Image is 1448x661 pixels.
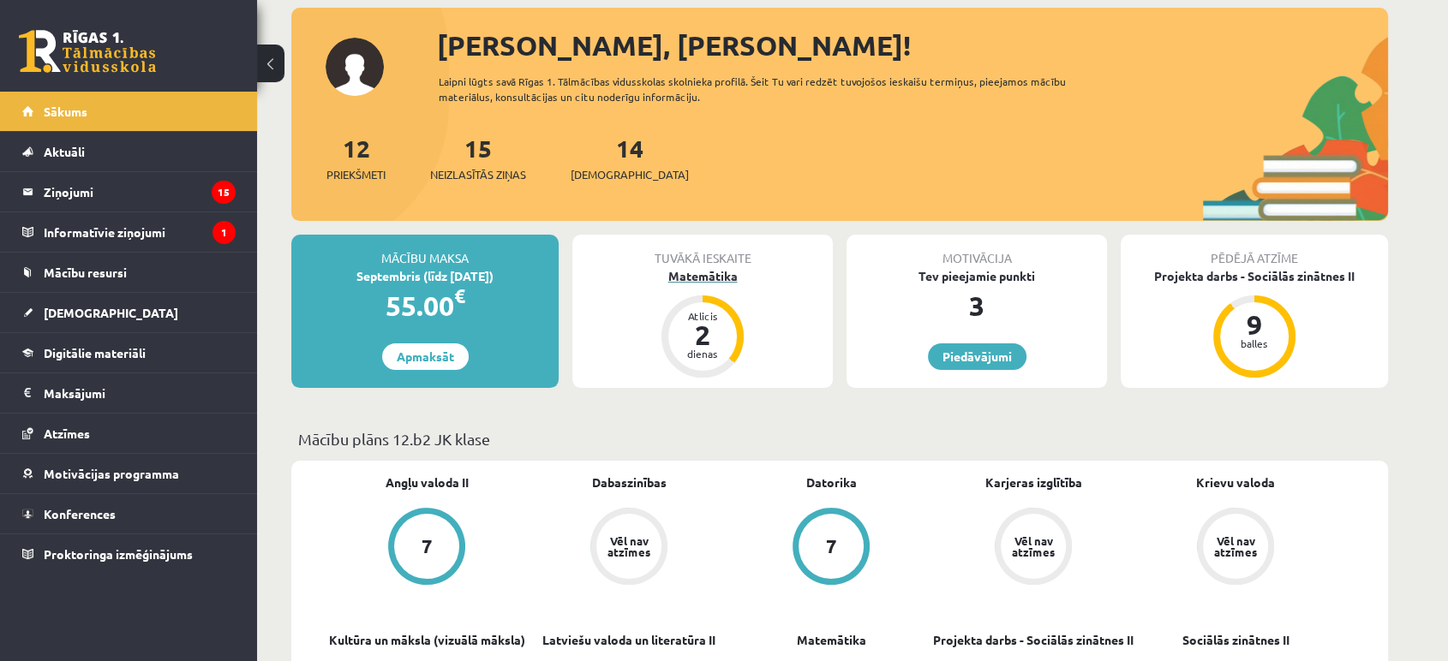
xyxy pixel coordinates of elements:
[437,25,1388,66] div: [PERSON_NAME], [PERSON_NAME]!
[22,212,236,252] a: Informatīvie ziņojumi1
[932,508,1134,588] a: Vēl nav atzīmes
[928,343,1026,370] a: Piedāvājumi
[22,293,236,332] a: [DEMOGRAPHIC_DATA]
[19,30,156,73] a: Rīgas 1. Tālmācības vidusskola
[22,132,236,171] a: Aktuāli
[806,473,857,491] a: Datorika
[542,631,715,649] a: Latviešu valoda un literatūra II
[677,311,728,321] div: Atlicis
[386,473,469,491] a: Angļu valoda II
[326,166,386,183] span: Priekšmeti
[44,172,236,211] legend: Ziņojumi
[22,333,236,372] a: Digitālie materiāli
[22,172,236,211] a: Ziņojumi15
[44,506,116,521] span: Konferences
[528,508,730,588] a: Vēl nav atzīmes
[422,537,433,556] div: 7
[572,267,833,380] a: Matemātika Atlicis 2 dienas
[44,345,146,360] span: Digitālie materiāli
[571,133,689,183] a: 14[DEMOGRAPHIC_DATA]
[44,373,236,413] legend: Maksājumi
[44,466,179,481] span: Motivācijas programma
[592,473,667,491] a: Dabaszinības
[1229,338,1280,348] div: balles
[571,166,689,183] span: [DEMOGRAPHIC_DATA]
[44,546,193,562] span: Proktoringa izmēģinājums
[1134,508,1337,588] a: Vēl nav atzīmes
[326,508,528,588] a: 7
[212,221,236,244] i: 1
[847,235,1107,267] div: Motivācija
[291,235,559,267] div: Mācību maksa
[439,74,1097,104] div: Laipni lūgts savā Rīgas 1. Tālmācības vidusskolas skolnieka profilā. Šeit Tu vari redzēt tuvojošo...
[826,537,837,556] div: 7
[326,133,386,183] a: 12Priekšmeti
[1229,311,1280,338] div: 9
[430,133,526,183] a: 15Neizlasītās ziņas
[44,104,87,119] span: Sākums
[1196,473,1275,491] a: Krievu valoda
[677,348,728,359] div: dienas
[44,305,178,320] span: [DEMOGRAPHIC_DATA]
[847,267,1107,285] div: Tev pieejamie punkti
[22,414,236,453] a: Atzīmes
[22,534,236,574] a: Proktoringa izmēģinājums
[1121,267,1388,380] a: Projekta darbs - Sociālās zinātnes II 9 balles
[22,454,236,493] a: Motivācijas programma
[44,426,90,441] span: Atzīmes
[985,473,1082,491] a: Karjeras izglītība
[797,631,866,649] a: Matemātika
[329,631,525,649] a: Kultūra un māksla (vizuālā māksla)
[572,235,833,267] div: Tuvākā ieskaite
[1121,267,1388,285] div: Projekta darbs - Sociālās zinātnes II
[382,343,469,370] a: Apmaksāt
[605,535,653,557] div: Vēl nav atzīmes
[677,321,728,348] div: 2
[1121,235,1388,267] div: Pēdējā atzīme
[291,285,559,326] div: 55.00
[291,267,559,285] div: Septembris (līdz [DATE])
[22,253,236,292] a: Mācību resursi
[454,283,465,308] span: €
[212,181,236,204] i: 15
[44,265,127,280] span: Mācību resursi
[847,285,1107,326] div: 3
[430,166,526,183] span: Neizlasītās ziņas
[44,144,85,159] span: Aktuāli
[572,267,833,285] div: Matemātika
[22,494,236,533] a: Konferences
[22,92,236,131] a: Sākums
[44,212,236,252] legend: Informatīvie ziņojumi
[298,427,1381,450] p: Mācību plāns 12.b2 JK klase
[933,631,1134,649] a: Projekta darbs - Sociālās zinātnes II
[1182,631,1289,649] a: Sociālās zinātnes II
[730,508,932,588] a: 7
[22,373,236,413] a: Maksājumi
[1009,535,1057,557] div: Vēl nav atzīmes
[1212,535,1260,557] div: Vēl nav atzīmes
